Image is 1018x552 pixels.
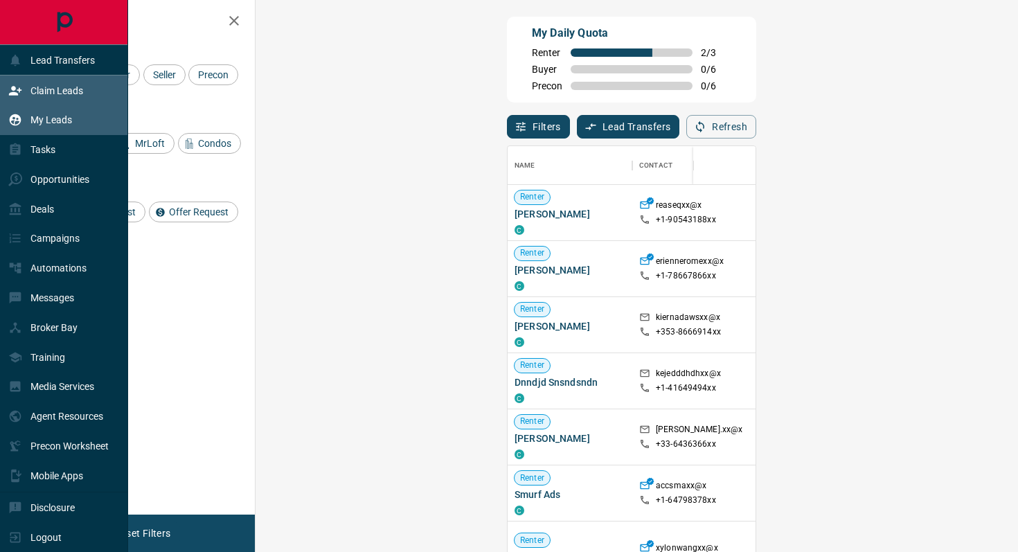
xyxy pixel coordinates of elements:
div: Name [515,146,535,185]
span: Renter [515,303,550,315]
p: +1- 41649494xx [656,382,716,394]
p: +33- 6436366xx [656,438,716,450]
div: Offer Request [149,202,238,222]
p: kejedddhdhxx@x [656,368,721,382]
span: 2 / 3 [701,47,731,58]
span: Renter [515,535,550,546]
span: Renter [515,416,550,427]
span: Smurf Ads [515,488,625,501]
p: +1- 78667866xx [656,270,716,282]
div: condos.ca [515,506,524,515]
p: +1- 64798378xx [656,495,716,506]
p: +353- 8666914xx [656,326,721,338]
button: Refresh [686,115,756,139]
span: Seller [148,69,181,80]
span: Precon [193,69,233,80]
div: Name [508,146,632,185]
span: Dnndjd Snsndsndn [515,375,625,389]
span: [PERSON_NAME] [515,319,625,333]
div: Precon [188,64,238,85]
span: [PERSON_NAME] [515,263,625,277]
p: accsmaxx@x [656,480,706,495]
div: condos.ca [515,281,524,291]
span: Renter [515,247,550,259]
div: Contact [632,146,743,185]
span: [PERSON_NAME] [515,431,625,445]
button: Lead Transfers [577,115,680,139]
button: Reset Filters [105,522,179,545]
div: condos.ca [515,225,524,235]
span: Precon [532,80,562,91]
p: kiernadawsxx@x [656,312,720,326]
p: reaseqxx@x [656,199,702,214]
span: 0 / 6 [701,80,731,91]
div: Contact [639,146,672,185]
button: Filters [507,115,570,139]
div: MrLoft [115,133,175,154]
p: erienneromexx@x [656,256,724,270]
div: condos.ca [515,449,524,459]
p: My Daily Quota [532,25,731,42]
span: Renter [515,191,550,203]
div: condos.ca [515,393,524,403]
span: Renter [515,359,550,371]
span: Offer Request [164,206,233,217]
span: [PERSON_NAME] [515,207,625,221]
span: Renter [532,47,562,58]
span: 0 / 6 [701,64,731,75]
div: Condos [178,133,241,154]
span: Buyer [532,64,562,75]
p: [PERSON_NAME].xx@x [656,424,742,438]
p: +1- 90543188xx [656,214,716,226]
div: condos.ca [515,337,524,347]
div: Seller [143,64,186,85]
span: Renter [515,472,550,484]
h2: Filters [44,14,241,30]
span: Condos [193,138,236,149]
span: MrLoft [130,138,170,149]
